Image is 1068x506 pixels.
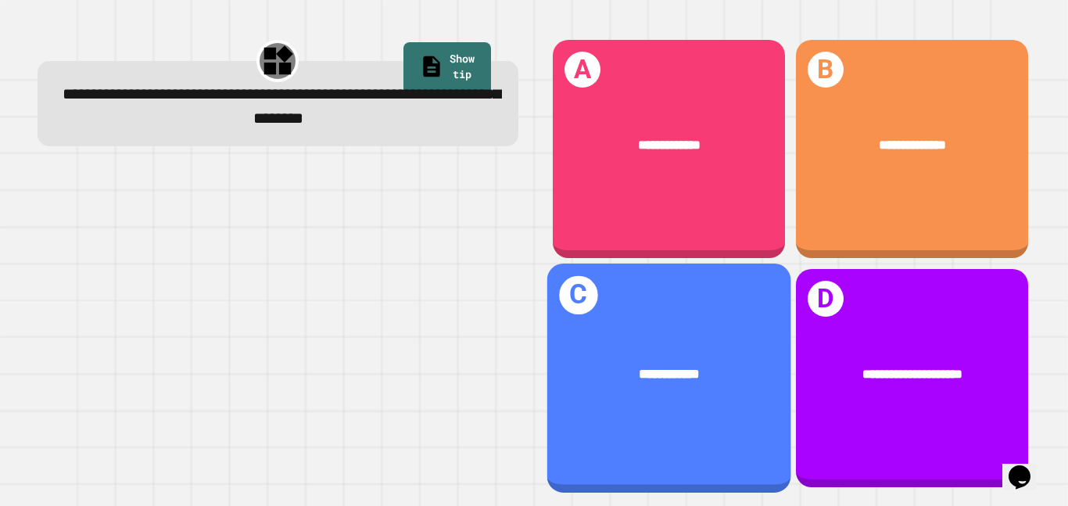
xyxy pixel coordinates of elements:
h1: D [808,281,844,318]
h1: C [559,276,597,314]
h1: A [564,52,601,88]
iframe: chat widget [1002,443,1052,490]
h1: B [808,52,844,88]
a: Show tip [403,42,491,95]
